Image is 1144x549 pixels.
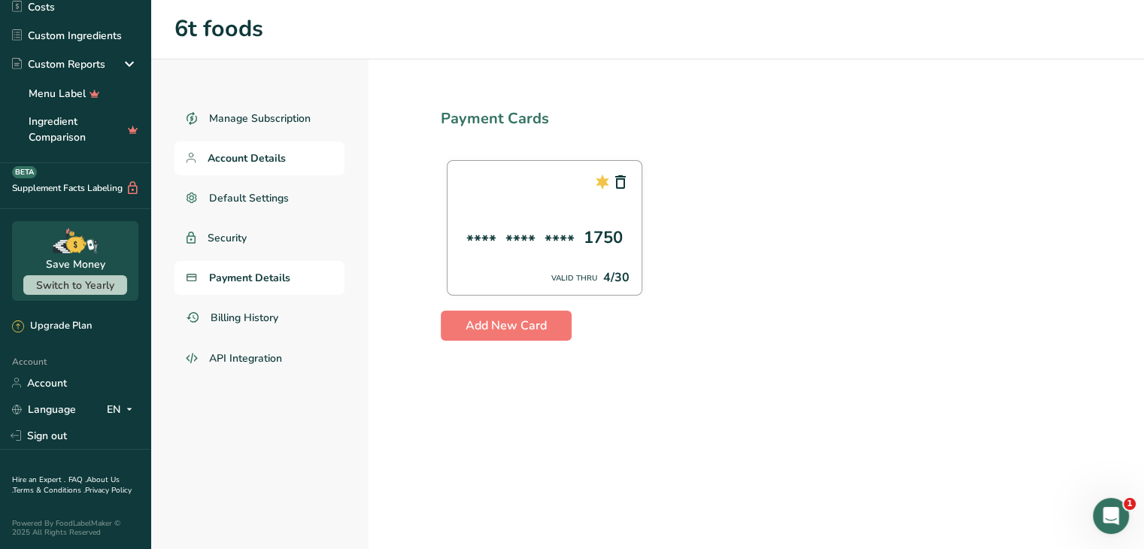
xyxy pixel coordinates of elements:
[551,273,597,284] div: VALID THRU
[12,475,65,485] a: Hire an Expert .
[36,278,114,293] span: Switch to Yearly
[23,275,127,295] button: Switch to Yearly
[12,475,120,496] a: About Us .
[441,311,572,341] button: Add New Card
[209,270,290,286] span: Payment Details
[211,310,278,326] span: Billing History
[174,102,344,135] a: Manage Subscription
[174,341,344,377] a: API Integration
[584,226,623,250] div: 1750
[68,475,86,485] a: FAQ .
[174,261,344,295] a: Payment Details
[208,150,286,166] span: Account Details
[12,56,105,72] div: Custom Reports
[209,350,282,366] span: API Integration
[174,221,344,255] a: Security
[12,519,138,537] div: Powered By FoodLabelMaker © 2025 All Rights Reserved
[174,301,344,335] a: Billing History
[12,166,37,178] div: BETA
[12,319,92,334] div: Upgrade Plan
[441,108,1072,130] div: Payment Cards
[174,141,344,175] a: Account Details
[174,181,344,215] a: Default Settings
[85,485,132,496] a: Privacy Policy
[466,317,547,335] span: Add New Card
[12,396,76,423] a: Language
[174,12,1120,47] h1: 6t foods
[1124,498,1136,510] span: 1
[107,400,138,418] div: EN
[208,230,247,246] span: Security
[13,485,85,496] a: Terms & Conditions .
[1093,498,1129,534] iframe: Intercom live chat
[603,268,630,287] div: 4/30
[46,256,105,272] div: Save Money
[209,111,311,126] span: Manage Subscription
[209,190,289,206] span: Default Settings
